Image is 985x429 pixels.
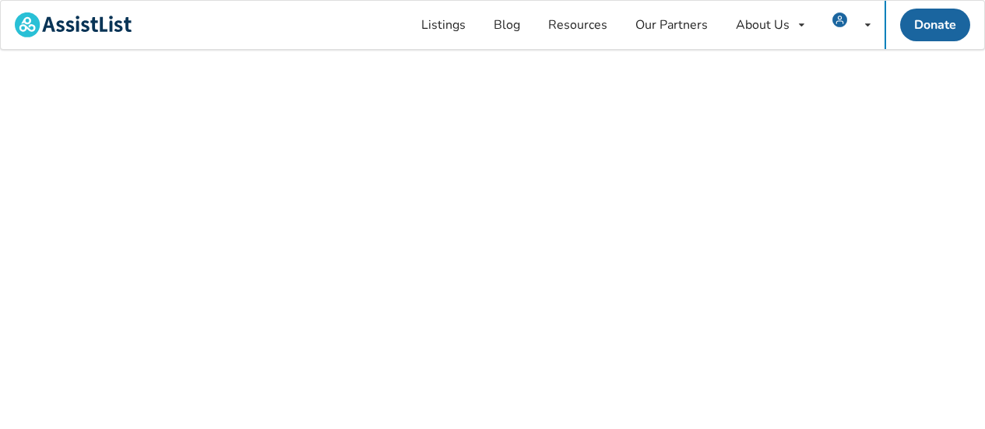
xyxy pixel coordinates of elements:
a: Listings [407,1,480,49]
a: Blog [480,1,534,49]
a: Our Partners [621,1,722,49]
a: Donate [900,9,970,41]
img: assistlist-logo [15,12,132,37]
div: About Us [736,19,790,31]
a: Resources [534,1,621,49]
img: user icon [832,12,847,27]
